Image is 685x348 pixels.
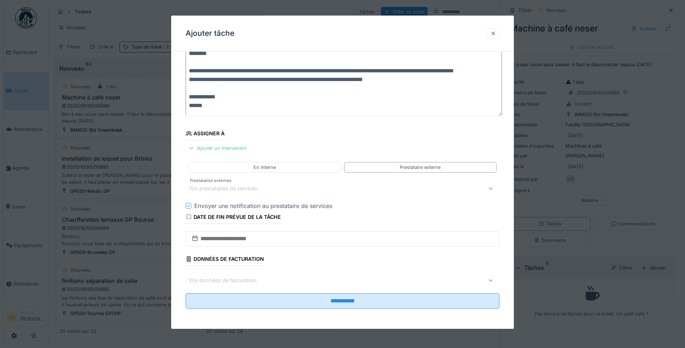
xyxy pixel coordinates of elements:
[194,201,332,210] div: Envoyer une notification au prestataire de services
[253,164,276,171] div: En interne
[188,178,233,184] label: Prestataires externes
[186,254,264,266] div: Données de facturation
[186,29,234,38] h3: Ajouter tâche
[186,128,225,141] div: Assigner à
[186,212,281,224] div: Date de fin prévue de la tâche
[400,164,441,171] div: Prestataire externe
[186,144,249,153] div: Ajouter un intervenant
[188,184,268,192] div: Vos prestataires de services
[188,276,267,284] div: Vos données de facturation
